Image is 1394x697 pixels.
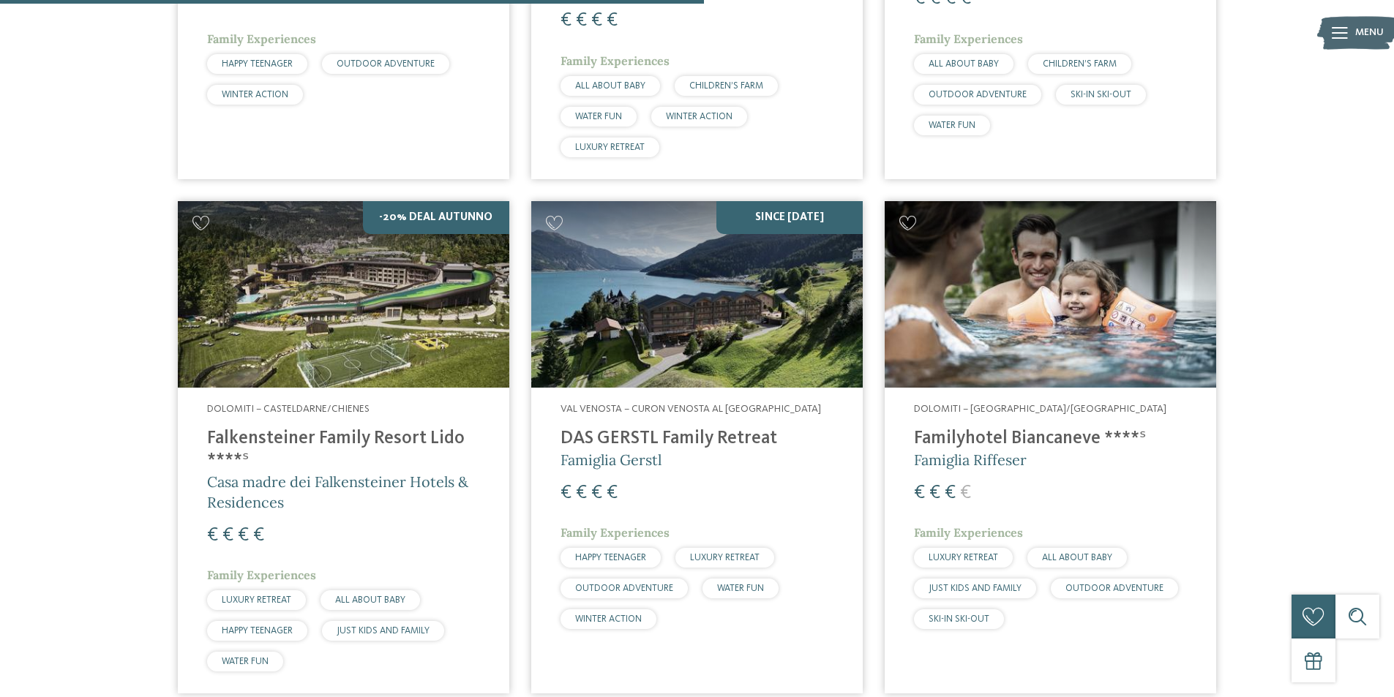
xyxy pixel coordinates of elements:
[914,428,1187,450] h4: Familyhotel Biancaneve ****ˢ
[337,59,435,69] span: OUTDOOR ADVENTURE
[561,451,662,469] span: Famiglia Gerstl
[591,483,602,502] span: €
[717,584,764,593] span: WATER FUN
[222,595,291,605] span: LUXURY RETREAT
[561,483,572,502] span: €
[929,553,998,562] span: LUXURY RETREAT
[690,553,760,562] span: LUXURY RETREAT
[222,59,293,69] span: HAPPY TEENAGER
[885,201,1216,693] a: Cercate un hotel per famiglie? Qui troverete solo i migliori! Dolomiti – [GEOGRAPHIC_DATA]/[GEOGR...
[914,31,1023,46] span: Family Experiences
[929,584,1022,593] span: JUST KIDS AND FAMILY
[1043,59,1117,69] span: CHILDREN’S FARM
[207,31,316,46] span: Family Experiences
[1042,553,1112,562] span: ALL ABOUT BABY
[929,90,1027,99] span: OUTDOOR ADVENTURE
[607,483,618,502] span: €
[561,404,821,414] span: Val Venosta – Curon Venosta al [GEOGRAPHIC_DATA]
[914,483,925,502] span: €
[222,657,269,666] span: WATER FUN
[929,483,940,502] span: €
[561,525,670,540] span: Family Experiences
[561,11,572,30] span: €
[207,404,370,414] span: Dolomiti – Casteldarne/Chienes
[253,526,264,545] span: €
[207,526,218,545] span: €
[222,90,288,99] span: WINTER ACTION
[666,112,732,121] span: WINTER ACTION
[1071,90,1131,99] span: SKI-IN SKI-OUT
[914,525,1023,540] span: Family Experiences
[960,483,971,502] span: €
[335,595,405,605] span: ALL ABOUT BABY
[945,483,956,502] span: €
[178,201,509,693] a: Cercate un hotel per famiglie? Qui troverete solo i migliori! -20% Deal Autunno Dolomiti – Castel...
[576,483,587,502] span: €
[689,81,763,91] span: CHILDREN’S FARM
[222,626,293,636] span: HAPPY TEENAGER
[575,143,645,152] span: LUXURY RETREAT
[929,121,975,130] span: WATER FUN
[1065,584,1163,593] span: OUTDOOR ADVENTURE
[207,472,468,511] span: Casa madre dei Falkensteiner Hotels & Residences
[337,626,430,636] span: JUST KIDS AND FAMILY
[885,201,1216,388] img: Cercate un hotel per famiglie? Qui troverete solo i migliori!
[178,201,509,388] img: Cercate un hotel per famiglie? Qui troverete solo i migliori!
[576,11,587,30] span: €
[575,614,642,624] span: WINTER ACTION
[607,11,618,30] span: €
[222,526,233,545] span: €
[575,81,645,91] span: ALL ABOUT BABY
[575,112,622,121] span: WATER FUN
[914,404,1166,414] span: Dolomiti – [GEOGRAPHIC_DATA]/[GEOGRAPHIC_DATA]
[929,59,999,69] span: ALL ABOUT BABY
[591,11,602,30] span: €
[561,53,670,68] span: Family Experiences
[561,428,833,450] h4: DAS GERSTL Family Retreat
[929,614,989,624] span: SKI-IN SKI-OUT
[207,568,316,582] span: Family Experiences
[914,451,1027,469] span: Famiglia Riffeser
[238,526,249,545] span: €
[207,428,480,472] h4: Falkensteiner Family Resort Lido ****ˢ
[531,201,863,693] a: Cercate un hotel per famiglie? Qui troverete solo i migliori! SINCE [DATE] Val Venosta – Curon Ve...
[575,553,646,562] span: HAPPY TEENAGER
[531,201,863,388] img: Cercate un hotel per famiglie? Qui troverete solo i migliori!
[575,584,673,593] span: OUTDOOR ADVENTURE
